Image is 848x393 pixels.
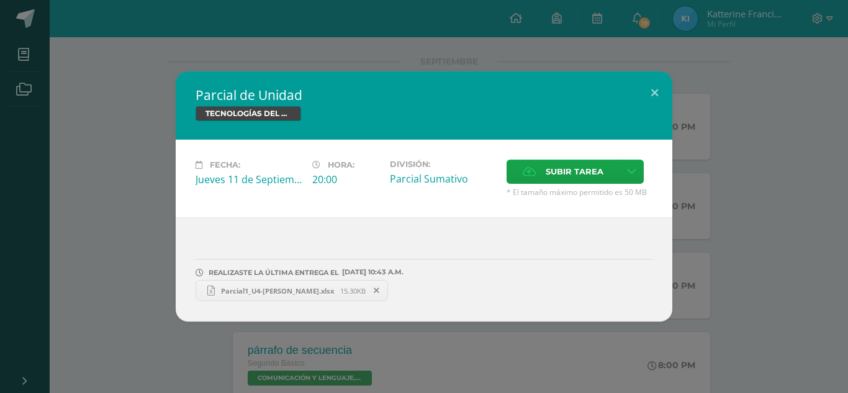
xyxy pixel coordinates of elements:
[507,187,652,197] span: * El tamaño máximo permitido es 50 MB
[366,284,387,297] span: Remover entrega
[546,160,603,183] span: Subir tarea
[340,286,366,296] span: 15.30KB
[196,86,652,104] h2: Parcial de Unidad
[209,268,339,277] span: REALIZASTE LA ÚLTIMA ENTREGA EL
[196,173,302,186] div: Jueves 11 de Septiembre
[637,71,672,114] button: Close (Esc)
[328,160,354,169] span: Hora:
[312,173,380,186] div: 20:00
[390,172,497,186] div: Parcial Sumativo
[390,160,497,169] label: División:
[210,160,240,169] span: Fecha:
[339,272,404,273] span: [DATE] 10:43 A.M.
[215,286,340,296] span: Parcial1_U4-[PERSON_NAME].xlsx
[196,280,388,301] a: Parcial1_U4-[PERSON_NAME].xlsx 15.30KB
[196,106,301,121] span: TECNOLOGÍAS DEL APRENDIZAJE Y LA COMUNICACIÓN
